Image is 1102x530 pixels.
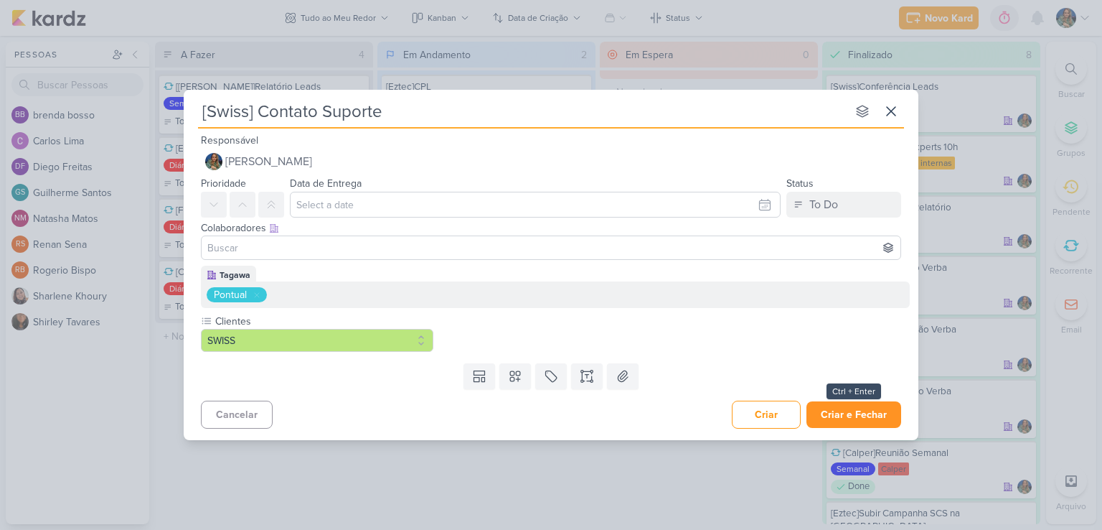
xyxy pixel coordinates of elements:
div: Tagawa [220,269,250,282]
label: Responsável [201,134,258,147]
label: Status [786,177,814,190]
input: Select a date [290,192,781,218]
div: Ctrl + Enter [826,383,881,399]
label: Data de Entrega [290,177,362,190]
div: To Do [809,196,838,213]
button: To Do [786,192,901,218]
button: Criar e Fechar [806,401,901,428]
button: Criar [732,401,801,429]
div: Colaboradores [201,220,901,236]
input: Buscar [204,239,898,256]
label: Prioridade [201,177,246,190]
span: [PERSON_NAME] [225,153,312,170]
button: Cancelar [201,401,273,429]
label: Clientes [214,314,433,329]
button: SWISS [201,329,433,352]
button: [PERSON_NAME] [201,149,901,175]
img: Isabella Gutierres [205,153,222,170]
div: Pontual [214,287,247,302]
input: Kard Sem Título [198,98,847,124]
